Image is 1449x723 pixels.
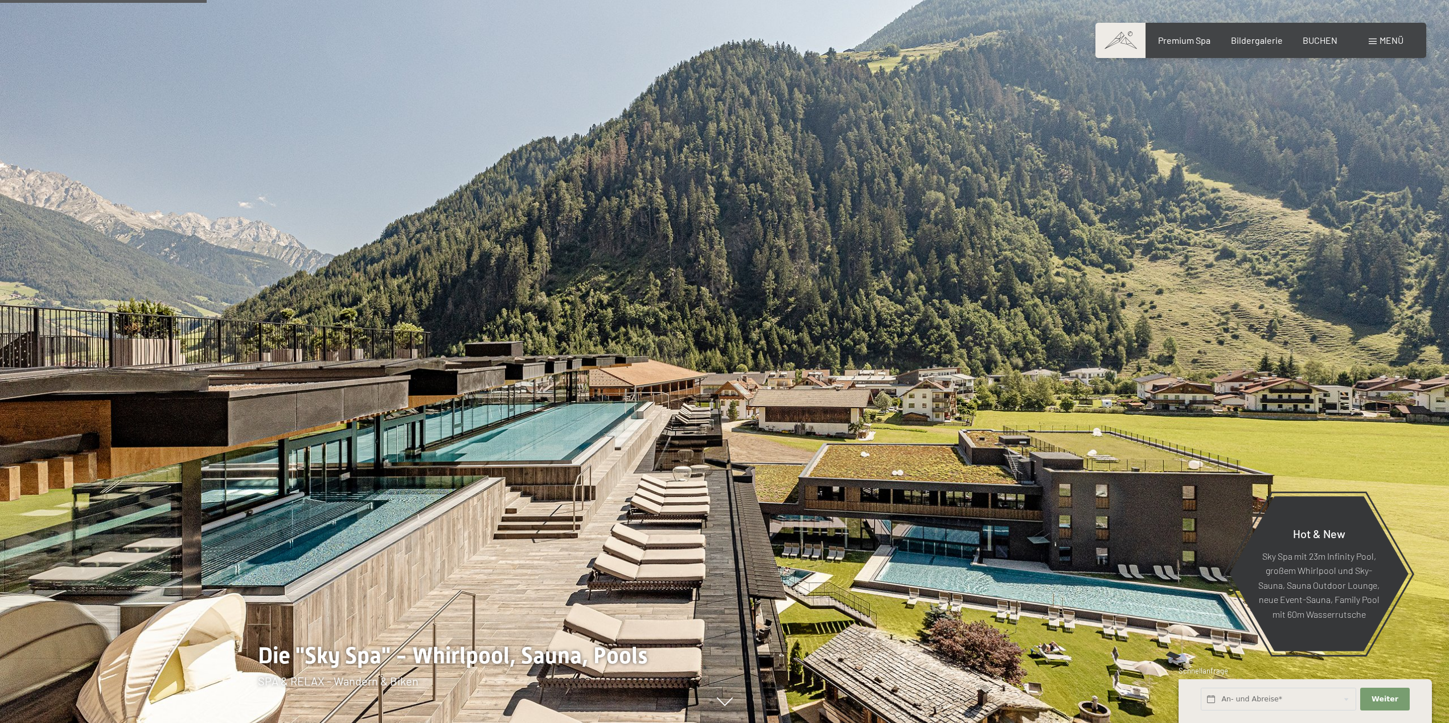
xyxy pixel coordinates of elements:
span: Weiter [1372,694,1398,704]
span: Hot & New [1293,526,1345,540]
span: Menü [1380,35,1403,46]
a: Bildergalerie [1231,35,1283,46]
a: Premium Spa [1158,35,1210,46]
a: BUCHEN [1303,35,1337,46]
a: Hot & New Sky Spa mit 23m Infinity Pool, großem Whirlpool und Sky-Sauna, Sauna Outdoor Lounge, ne... [1229,495,1409,652]
span: Schnellanfrage [1179,666,1228,675]
p: Sky Spa mit 23m Infinity Pool, großem Whirlpool und Sky-Sauna, Sauna Outdoor Lounge, neue Event-S... [1257,548,1381,621]
button: Weiter [1360,688,1409,711]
